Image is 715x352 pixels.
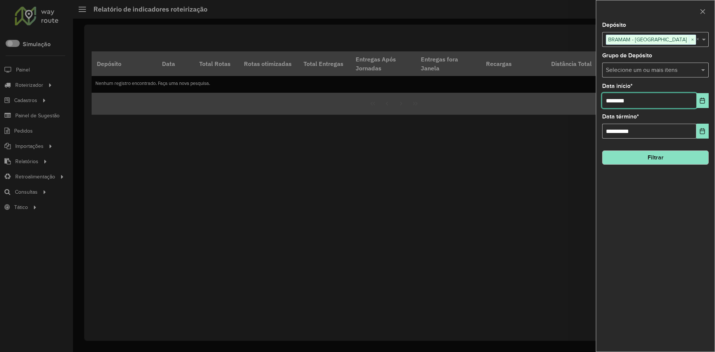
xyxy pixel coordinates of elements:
span: Clear all [696,35,701,44]
button: Choose Date [696,124,709,139]
label: Grupo de Depósito [602,51,652,60]
span: × [689,35,696,44]
button: Filtrar [602,150,709,165]
button: Choose Date [696,93,709,108]
label: Data início [602,82,633,91]
label: Data término [602,112,639,121]
span: BRAMAM - [GEOGRAPHIC_DATA] [606,35,689,44]
label: Depósito [602,20,626,29]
